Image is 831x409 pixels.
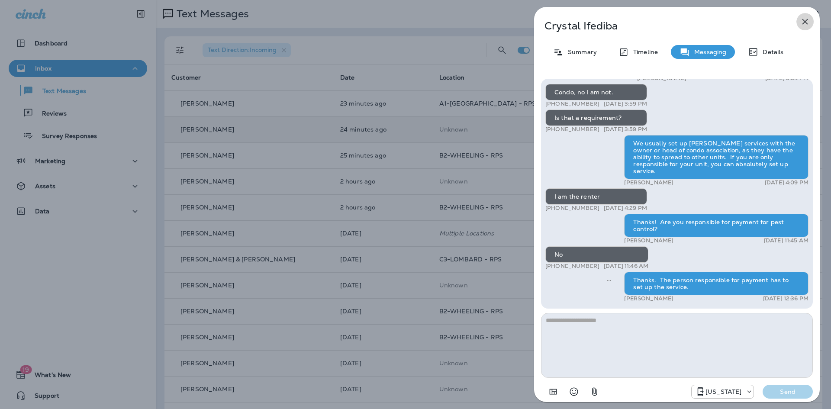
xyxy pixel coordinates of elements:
div: Thanks. The person responsible for payment has to set up the service. [624,272,808,295]
button: Add in a premade template [544,383,562,400]
p: Summary [564,48,597,55]
p: [DATE] 4:09 PM [765,179,808,186]
div: Condo, no I am not. [545,84,647,100]
div: Is that a requirement? [545,109,647,126]
p: [PHONE_NUMBER] [545,126,599,133]
p: [PHONE_NUMBER] [545,100,599,107]
p: Messaging [690,48,726,55]
p: [PERSON_NAME] [624,179,673,186]
div: Thanks! Are you responsible for payment for pest control? [624,214,808,237]
p: [PERSON_NAME] [624,295,673,302]
p: Details [758,48,783,55]
p: [US_STATE] [705,388,741,395]
span: Sent [607,276,611,283]
p: [DATE] 4:29 PM [604,205,647,212]
p: [DATE] 3:59 PM [604,100,647,107]
div: No [545,246,648,263]
p: Crystal Ifediba [544,20,781,32]
p: Timeline [629,48,658,55]
button: Select an emoji [565,383,583,400]
div: I am the renter [545,188,647,205]
p: [DATE] 11:45 AM [764,237,808,244]
p: [DATE] 11:46 AM [604,263,648,270]
p: [DATE] 3:59 PM [604,126,647,133]
div: +1 (502) 354-4022 [692,386,754,397]
p: [PHONE_NUMBER] [545,205,599,212]
div: We usually set up [PERSON_NAME] services with the owner or head of condo association, as they hav... [624,135,808,179]
p: [PHONE_NUMBER] [545,263,599,270]
p: [DATE] 12:36 PM [763,295,808,302]
p: [PERSON_NAME] [624,237,673,244]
